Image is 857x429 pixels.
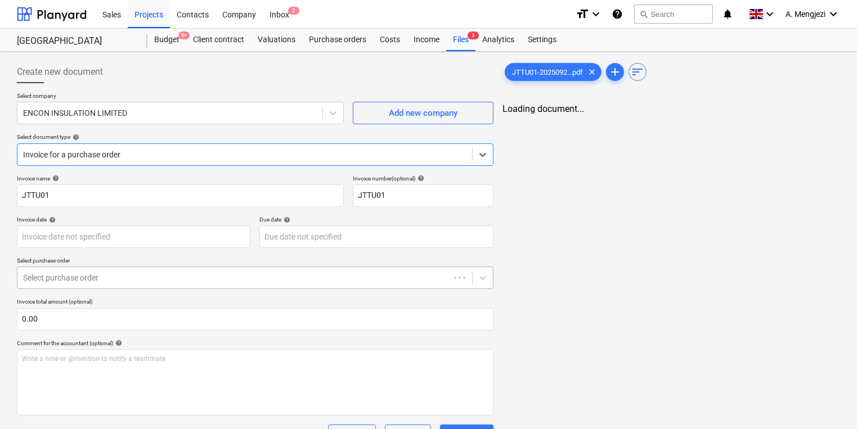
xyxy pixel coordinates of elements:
[17,216,250,223] div: Invoice date
[17,308,493,331] input: Invoice total amount (optional)
[17,133,493,141] div: Select document type
[17,225,250,248] input: Invoice date not specified
[612,7,623,21] i: Knowledge base
[502,103,840,114] div: Loading document...
[147,29,186,51] a: Budget9+
[353,175,493,182] div: Invoice number (optional)
[589,7,603,21] i: keyboard_arrow_down
[505,68,590,76] span: JTTU01-2025092...pdf
[302,29,373,51] a: Purchase orders
[389,106,457,120] div: Add new company
[639,10,648,19] span: search
[186,29,251,51] a: Client contract
[415,175,424,182] span: help
[801,375,857,429] iframe: Chat Widget
[585,65,599,79] span: clear
[763,7,777,21] i: keyboard_arrow_down
[608,65,622,79] span: add
[446,29,475,51] div: Files
[47,216,56,223] span: help
[505,63,602,81] div: JTTU01-2025092...pdf
[17,65,103,79] span: Create new document
[521,29,563,51] a: Settings
[576,7,589,21] i: format_size
[178,31,190,39] span: 9+
[17,175,344,182] div: Invoice name
[113,340,122,346] span: help
[70,134,79,141] span: help
[446,29,475,51] a: Files3
[259,216,493,223] div: Due date
[17,35,134,47] div: [GEOGRAPHIC_DATA]
[631,65,644,79] span: sort
[17,340,493,347] div: Comment for the accountant (optional)
[17,92,344,102] p: Select company
[407,29,446,51] a: Income
[353,102,493,124] button: Add new company
[259,225,493,248] input: Due date not specified
[288,7,299,15] span: 2
[353,184,493,207] input: Invoice number
[475,29,521,51] a: Analytics
[50,175,59,182] span: help
[17,184,344,207] input: Invoice name
[786,10,825,19] span: A. Mengjezi
[147,29,186,51] div: Budget
[17,257,493,267] p: Select purchase order
[468,31,479,39] span: 3
[373,29,407,51] a: Costs
[827,7,840,21] i: keyboard_arrow_down
[722,7,733,21] i: notifications
[251,29,302,51] a: Valuations
[281,216,290,223] span: help
[17,298,493,308] p: Invoice total amount (optional)
[634,4,713,24] button: Search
